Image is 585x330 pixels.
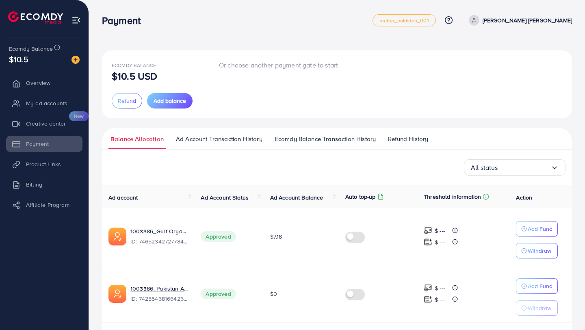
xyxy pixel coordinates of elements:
span: Balance Allocation [110,135,164,143]
span: Ad Account Transaction History [176,135,262,143]
img: image [71,56,80,64]
img: ic-ads-acc.e4c84228.svg [108,228,126,245]
p: $ --- [435,237,445,247]
img: top-up amount [424,226,432,235]
img: menu [71,15,81,25]
span: ID: 7425546816642629648 [130,295,188,303]
a: metap_pakistan_001 [373,14,436,26]
button: Add Fund [516,221,558,237]
div: <span class='underline'>1003386_Pakistan Add account_1728894866261</span></br>7425546816642629648 [130,284,188,303]
img: top-up amount [424,238,432,246]
div: Search for option [464,159,565,176]
span: $10.5 [9,53,28,65]
div: <span class='underline'>1003386_Gulf Orya_1738135311444</span></br>7465234272778403856 [130,227,188,246]
input: Search for option [498,161,550,174]
span: Refund [118,97,136,105]
img: top-up amount [424,295,432,304]
button: Add Fund [516,278,558,294]
button: Withdraw [516,300,558,316]
span: Ad Account Status [201,193,249,202]
p: $ --- [435,283,445,293]
span: Approved [201,289,236,299]
p: Auto top-up [345,192,376,202]
span: Add balance [154,97,186,105]
a: 1003386_Pakistan Add account_1728894866261 [130,284,188,293]
button: Withdraw [516,243,558,258]
p: Add Fund [528,281,552,291]
span: ID: 7465234272778403856 [130,237,188,245]
span: Ecomdy Balance Transaction History [275,135,376,143]
img: ic-ads-acc.e4c84228.svg [108,285,126,303]
span: Ecomdy Balance [112,62,156,69]
button: Refund [112,93,142,109]
p: $ --- [435,226,445,236]
p: [PERSON_NAME] [PERSON_NAME] [483,15,572,25]
span: All status [471,161,498,174]
p: Add Fund [528,224,552,234]
span: Refund History [388,135,428,143]
img: top-up amount [424,284,432,292]
p: Or choose another payment gate to start [219,60,338,70]
a: 1003386_Gulf Orya_1738135311444 [130,227,188,235]
button: Add balance [147,93,193,109]
span: Ecomdy Balance [9,45,53,53]
p: $10.5 USD [112,71,157,81]
h3: Payment [102,15,147,26]
span: Ad account [108,193,138,202]
p: Withdraw [528,246,551,256]
p: $ --- [435,295,445,304]
p: Threshold information [424,192,481,202]
p: Withdraw [528,303,551,313]
img: logo [8,11,63,24]
a: [PERSON_NAME] [PERSON_NAME] [466,15,572,26]
span: Action [516,193,532,202]
span: $7.18 [270,232,282,241]
span: Approved [201,231,236,242]
span: metap_pakistan_001 [379,18,429,23]
span: Ad Account Balance [270,193,323,202]
span: $0 [270,290,277,298]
